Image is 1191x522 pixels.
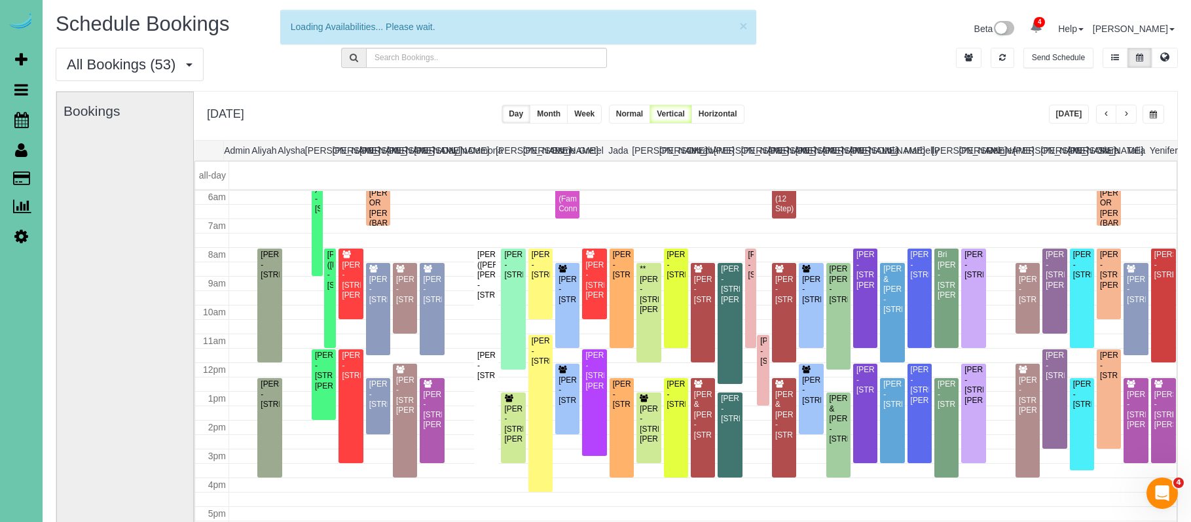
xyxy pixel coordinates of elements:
div: [PERSON_NAME] - [STREET_ADDRESS] [1045,351,1064,381]
span: Schedule Bookings [56,12,229,35]
div: [PERSON_NAME] - [STREET_ADDRESS][PERSON_NAME] [422,390,441,430]
div: [PERSON_NAME] - [STREET_ADDRESS] [1072,379,1091,409]
div: [PERSON_NAME] - [STREET_ADDRESS] [667,379,686,409]
div: [PERSON_NAME] - [STREET_ADDRESS][PERSON_NAME] [1154,390,1173,430]
div: [PERSON_NAME] - [STREET_ADDRESS][PERSON_NAME] [314,351,333,391]
th: [PERSON_NAME] [659,141,687,160]
div: [PERSON_NAME] - [STREET_ADDRESS] [341,351,360,381]
span: 8am [208,249,226,260]
div: [PERSON_NAME] - [STREET_ADDRESS][PERSON_NAME] [720,264,739,305]
div: [PERSON_NAME] (12 STEP) (12 Step) - [STREET_ADDRESS] [775,164,794,234]
div: Bri [PERSON_NAME] - [STREET_ADDRESS][PERSON_NAME] [937,250,956,300]
div: [PERSON_NAME] & [PERSON_NAME] - [STREET_ADDRESS] [829,394,848,444]
button: Month [530,105,568,124]
th: Aliyah [251,141,278,160]
div: [PERSON_NAME] - [STREET_ADDRESS] [1126,275,1145,305]
div: Loading Availabilities... Please wait. [291,20,746,33]
th: Siara [1095,141,1123,160]
div: [PERSON_NAME] - [STREET_ADDRESS] [856,365,875,395]
iframe: Intercom live chat [1146,478,1178,509]
span: 2pm [208,422,226,432]
th: Reinier [986,141,1014,160]
span: 1pm [208,393,226,404]
div: **[PERSON_NAME] - [STREET_ADDRESS][PERSON_NAME] [639,264,658,315]
th: [PERSON_NAME] [768,141,796,160]
div: [PERSON_NAME] - [STREET_ADDRESS][PERSON_NAME] [964,365,983,406]
span: 6am [208,192,226,202]
div: [PERSON_NAME] - [STREET_ADDRESS] [369,275,388,305]
a: Help [1058,24,1084,34]
div: [PERSON_NAME] - [STREET_ADDRESS][PERSON_NAME] [1018,375,1037,416]
th: Yenifer [1150,141,1177,160]
button: × [739,19,747,33]
th: [PERSON_NAME] [850,141,877,160]
div: [PERSON_NAME] & [PERSON_NAME] - [STREET_ADDRESS] [775,390,794,440]
div: [PERSON_NAME] - [STREET_ADDRESS] [775,275,794,305]
th: [PERSON_NAME] [714,141,741,160]
span: 4pm [208,479,226,490]
div: [PERSON_NAME] - [STREET_ADDRESS][PERSON_NAME] [856,250,875,290]
div: [PERSON_NAME] - [STREET_ADDRESS] [612,379,631,409]
th: [PERSON_NAME] [359,141,387,160]
th: [PERSON_NAME] [1040,141,1068,160]
h3: Bookings [64,103,187,118]
div: [PERSON_NAME] - [STREET_ADDRESS] [369,379,388,409]
span: 5pm [208,508,226,519]
th: [PERSON_NAME] [387,141,414,160]
th: Jerrah [686,141,714,160]
div: [PERSON_NAME] - [STREET_ADDRESS] [260,379,279,409]
th: [PERSON_NAME] [305,141,333,160]
div: [PERSON_NAME] - [STREET_ADDRESS][PERSON_NAME] [1126,390,1145,430]
div: [PERSON_NAME] - [STREET_ADDRESS] [801,275,820,305]
div: [PERSON_NAME] - [STREET_ADDRESS] [964,250,983,280]
button: Horizontal [691,105,744,124]
div: [PERSON_NAME] - [STREET_ADDRESS][PERSON_NAME] [1099,250,1118,290]
th: [PERSON_NAME] [332,141,359,160]
div: [PERSON_NAME] - [STREET_ADDRESS] [883,379,902,409]
th: [PERSON_NAME] [632,141,659,160]
div: [PERSON_NAME] - [STREET_ADDRESS] [720,394,739,424]
h2: [DATE] [207,105,244,121]
div: [PERSON_NAME] - [STREET_ADDRESS][PERSON_NAME] [639,404,658,445]
a: [PERSON_NAME] [1093,24,1175,34]
div: [PERSON_NAME] (FAMILY CONNECTIONS) (Family Connections) - [STREET_ADDRESS] [558,164,577,234]
div: [PERSON_NAME] - [STREET_ADDRESS][PERSON_NAME] [341,260,360,301]
div: [PERSON_NAME] - [STREET_ADDRESS] [760,336,767,366]
div: [PERSON_NAME] - [STREET_ADDRESS] [1072,250,1091,280]
div: [PERSON_NAME] - [STREET_ADDRESS] [422,275,441,305]
th: [PERSON_NAME] [414,141,441,160]
div: [PERSON_NAME] - [STREET_ADDRESS] [612,250,631,280]
span: All Bookings (53) [67,56,182,73]
div: [PERSON_NAME] - [STREET_ADDRESS][PERSON_NAME] [585,260,604,301]
th: [PERSON_NAME] [932,141,959,160]
div: [PERSON_NAME] - [STREET_ADDRESS] [558,375,577,406]
th: [PERSON_NAME] [1068,141,1095,160]
div: [PERSON_NAME] - [STREET_ADDRESS] [910,250,929,280]
th: [PERSON_NAME] [796,141,823,160]
th: Alysha [278,141,305,160]
span: 4 [1173,478,1184,488]
div: [PERSON_NAME] & [PERSON_NAME] - [STREET_ADDRESS] [693,390,712,440]
div: [PERSON_NAME] - [STREET_ADDRESS] [504,250,522,280]
button: [DATE] [1049,105,1090,124]
span: 9am [208,278,226,288]
img: Automaid Logo [8,13,34,31]
th: Marbelly [904,141,932,160]
button: Vertical [650,105,692,124]
div: [PERSON_NAME] - [STREET_ADDRESS] [667,250,686,280]
th: Daylin [441,141,469,160]
th: [PERSON_NAME] [959,141,986,160]
span: 7am [208,220,226,231]
img: New interface [993,21,1014,38]
div: [PERSON_NAME] - [STREET_ADDRESS] [1154,250,1173,280]
th: [PERSON_NAME] [1014,141,1041,160]
th: Esme [550,141,577,160]
th: Admin [223,141,251,160]
th: Jada [605,141,632,160]
th: [PERSON_NAME] [496,141,523,160]
div: [PERSON_NAME] - [STREET_ADDRESS] [748,250,754,280]
span: all-day [199,170,226,181]
th: Talia [1122,141,1150,160]
span: 11am [203,336,226,346]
